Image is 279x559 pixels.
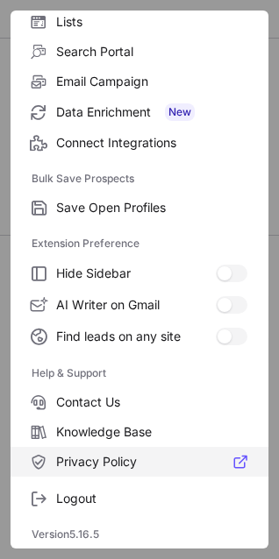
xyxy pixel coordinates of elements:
[56,424,247,440] span: Knowledge Base
[32,165,247,193] label: Bulk Save Prospects
[56,329,216,344] span: Find leads on any site
[11,96,268,128] label: Data Enrichment New
[56,103,247,121] span: Data Enrichment
[11,321,268,352] label: Find leads on any site
[11,484,268,513] label: Logout
[32,359,247,387] label: Help & Support
[11,37,268,67] label: Search Portal
[165,103,195,121] span: New
[11,128,268,158] label: Connect Integrations
[56,454,247,470] span: Privacy Policy
[56,44,247,60] span: Search Portal
[11,387,268,417] label: Contact Us
[56,14,247,30] span: Lists
[56,200,247,216] span: Save Open Profiles
[56,394,247,410] span: Contact Us
[11,417,268,447] label: Knowledge Base
[11,447,268,477] label: Privacy Policy
[11,520,268,548] div: Version 5.16.5
[32,230,247,258] label: Extension Preference
[11,67,268,96] label: Email Campaign
[11,7,268,37] label: Lists
[56,491,247,506] span: Logout
[11,258,268,289] label: Hide Sidebar
[56,135,247,151] span: Connect Integrations
[56,74,247,89] span: Email Campaign
[56,265,216,281] span: Hide Sidebar
[11,289,268,321] label: AI Writer on Gmail
[11,193,268,223] label: Save Open Profiles
[56,297,216,313] span: AI Writer on Gmail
